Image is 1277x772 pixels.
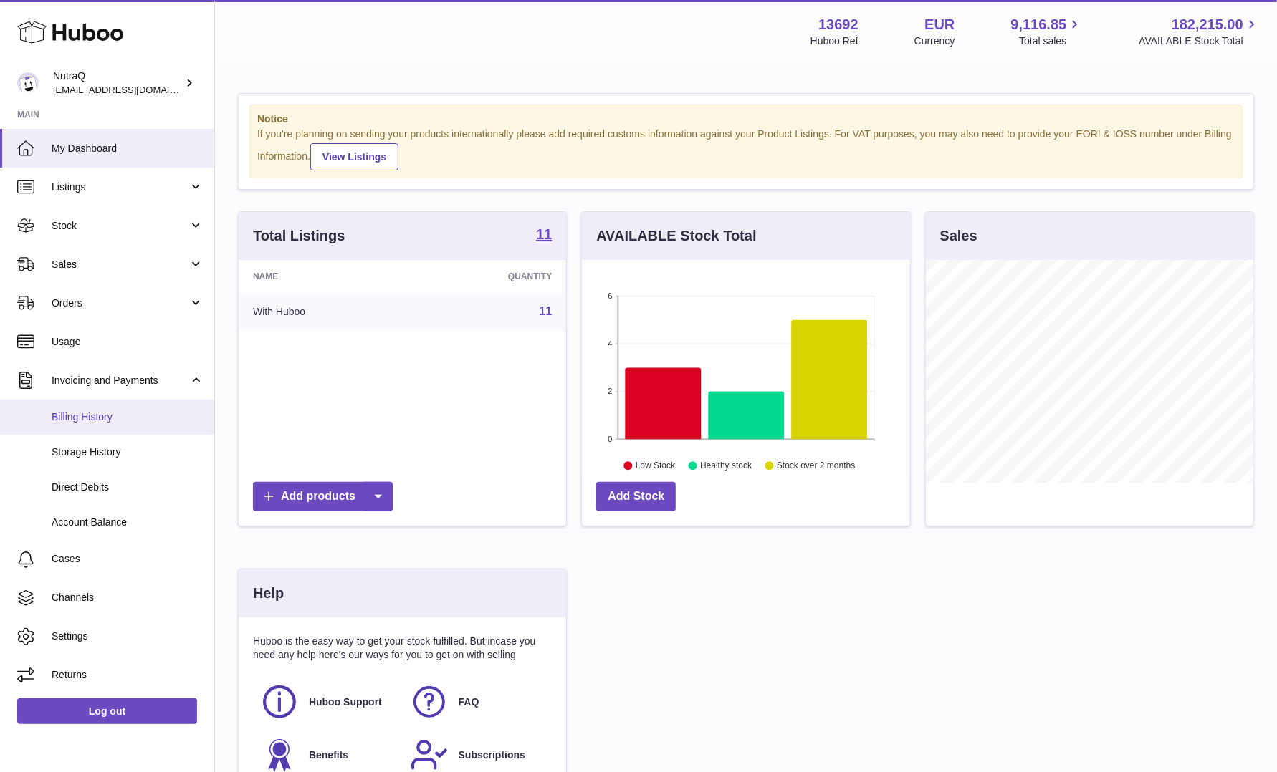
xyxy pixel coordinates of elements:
a: Huboo Support [260,682,396,721]
span: Invoicing and Payments [52,374,188,387]
a: 11 [536,227,552,244]
span: Settings [52,629,204,643]
h3: Total Listings [253,226,345,246]
text: Healthy stock [700,460,752,471]
text: Stock over 2 months [777,460,855,471]
a: 182,215.00 AVAILABLE Stock Total [1139,15,1260,48]
a: Log out [17,698,197,724]
span: Storage History [52,445,204,459]
a: 11 [540,305,553,317]
text: Low Stock [636,460,676,471]
span: Sales [52,258,188,271]
th: Quantity [411,260,566,293]
div: Huboo Ref [810,34,858,48]
span: Direct Debits [52,481,204,494]
span: Account Balance [52,516,204,529]
a: Add products [253,482,393,511]
span: Cases [52,552,204,566]
td: With Huboo [239,293,411,330]
span: [EMAIL_ADDRESS][DOMAIN_NAME] [53,84,211,95]
span: 182,215.00 [1172,15,1243,34]
span: AVAILABLE Stock Total [1139,34,1260,48]
img: log@nutraq.com [17,72,39,94]
span: 9,116.85 [1011,15,1067,34]
h3: AVAILABLE Stock Total [596,226,756,246]
span: Huboo Support [309,695,382,709]
a: Add Stock [596,482,676,511]
strong: 11 [536,227,552,241]
span: Orders [52,296,188,310]
th: Name [239,260,411,293]
span: Billing History [52,410,204,424]
span: FAQ [459,695,479,709]
strong: 13692 [818,15,858,34]
a: FAQ [410,682,545,721]
a: 9,116.85 Total sales [1011,15,1084,48]
span: Stock [52,219,188,233]
div: NutraQ [53,69,182,97]
span: Total sales [1019,34,1083,48]
span: Benefits [309,748,348,762]
span: Usage [52,335,204,349]
strong: EUR [924,15,955,34]
strong: Notice [257,112,1235,126]
span: Channels [52,591,204,604]
span: Subscriptions [459,748,525,762]
text: 2 [608,387,613,395]
text: 4 [608,339,613,348]
span: Listings [52,180,188,194]
text: 6 [608,291,613,300]
div: Currency [914,34,955,48]
div: If you're planning on sending your products internationally please add required customs informati... [257,127,1235,170]
span: Returns [52,668,204,682]
p: Huboo is the easy way to get your stock fulfilled. But incase you need any help here's our ways f... [253,635,552,662]
text: 0 [608,435,613,443]
h3: Help [253,584,284,603]
h3: Sales [940,226,977,246]
a: View Listings [310,143,398,170]
span: My Dashboard [52,142,204,155]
